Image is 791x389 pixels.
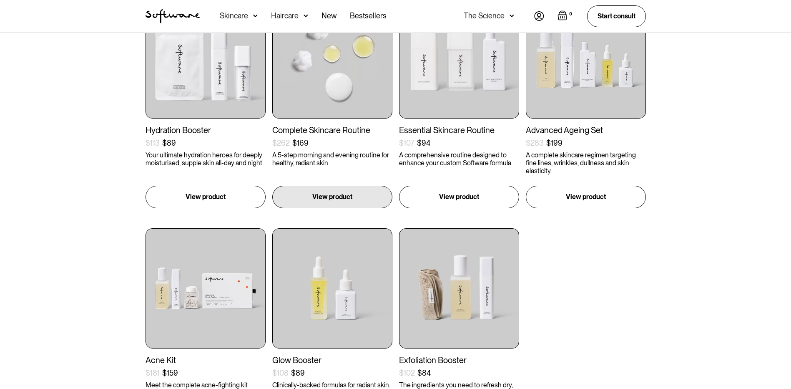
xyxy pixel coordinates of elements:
[546,139,562,148] div: $199
[292,139,309,148] div: $169
[566,192,606,202] p: View product
[312,192,352,202] p: View product
[399,151,519,167] p: A comprehensive routine designed to enhance your custom Software formula.
[146,9,200,23] img: Software Logo
[464,12,505,20] div: The Science
[510,12,514,20] img: arrow down
[272,139,290,148] div: $262
[162,369,178,378] div: $159
[439,192,479,202] p: View product
[186,192,226,202] p: View product
[272,355,392,365] div: Glow Booster
[146,151,266,167] p: Your ultimate hydration heroes for deeply moisturised, supple skin all-day and night.
[146,125,266,135] div: Hydration Booster
[417,139,430,148] div: $94
[568,10,574,18] div: 0
[399,355,519,365] div: Exfoliation Booster
[146,9,200,23] a: home
[272,125,392,135] div: Complete Skincare Routine
[526,125,646,135] div: Advanced Ageing Set
[526,139,544,148] div: $283
[526,151,646,175] p: A complete skincare regimen targeting fine lines, wrinkles, dullness and skin elasticity.
[271,12,299,20] div: Haircare
[272,151,392,167] p: A 5-step morning and evening routine for healthy, radiant skin
[146,355,266,365] div: Acne Kit
[587,5,646,27] a: Start consult
[417,369,431,378] div: $84
[220,12,248,20] div: Skincare
[557,10,574,22] a: Open empty cart
[304,12,308,20] img: arrow down
[399,369,415,378] div: $102
[253,12,258,20] img: arrow down
[162,139,176,148] div: $89
[272,381,392,389] p: Clinically-backed formulas for radiant skin.
[399,125,519,135] div: Essential Skincare Routine
[146,369,160,378] div: $181
[291,369,305,378] div: $89
[146,139,160,148] div: $113
[272,369,289,378] div: $108
[399,139,414,148] div: $107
